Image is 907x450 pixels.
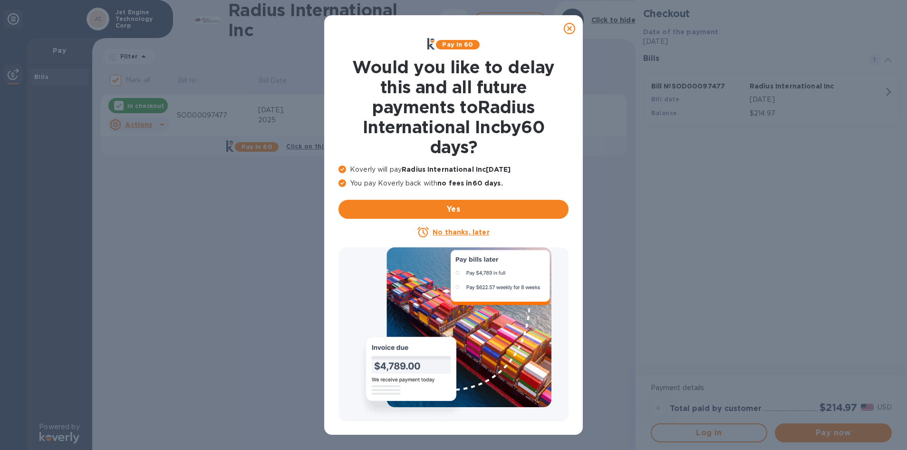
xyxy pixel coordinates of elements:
span: Yes [346,204,561,215]
h1: Would you like to delay this and all future payments to Radius International Inc by 60 days ? [338,57,569,157]
b: no fees in 60 days . [437,179,502,187]
b: Pay in 60 [442,41,473,48]
p: Koverly will pay [338,165,569,175]
p: You pay Koverly back with [338,178,569,188]
u: No thanks, later [433,228,489,236]
b: Radius International Inc [DATE] [402,166,511,173]
button: Yes [338,200,569,219]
